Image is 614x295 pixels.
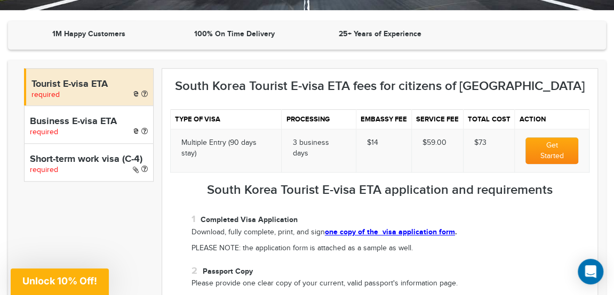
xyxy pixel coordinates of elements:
[455,29,595,42] iframe: Customer reviews powered by Trustpilot
[325,227,457,236] strong: .
[30,154,148,165] h4: Short-term work visa (C-4)
[422,138,446,147] span: $59.00
[525,137,578,164] button: Get Started
[367,138,378,147] span: $14
[192,278,589,289] p: Please provide one clear copy of your current, valid passport's information page.
[292,138,329,158] span: 3 business days
[515,110,589,129] th: Action
[31,79,148,90] h4: Tourist E-visa ETA
[31,91,60,99] span: required
[30,128,58,136] span: required
[11,268,109,295] div: Unlock 10% Off!
[325,227,455,236] a: one copy of the visa application form
[170,79,589,93] h3: South Korea Tourist E-visa ETA fees for citizens of [GEOGRAPHIC_DATA]
[170,110,282,129] th: Type of visa
[170,183,589,197] h3: South Korea Tourist E-visa ETA application and requirements
[578,259,603,284] div: Open Intercom Messenger
[412,110,464,129] th: Service fee
[282,110,356,129] th: Processing
[192,227,589,238] p: Download, fully complete, print, and sign
[194,29,275,38] strong: 100% On Time Delivery
[356,110,412,129] th: Embassy fee
[525,152,578,160] a: Get Started
[22,275,97,286] span: Unlock 10% Off!
[338,29,421,38] strong: 25+ Years of Experience
[203,267,253,276] strong: Passport Copy
[201,215,298,224] strong: Completed Visa Application
[474,138,487,147] span: $73
[30,117,148,127] h4: Business E-visa ETA
[181,138,257,158] span: Multiple Entry (90 days stay)
[192,243,589,254] p: PLEASE NOTE: the application form is attached as a sample as well.
[464,110,515,129] th: Total cost
[30,166,58,174] span: required
[52,29,125,38] strong: 1M Happy Customers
